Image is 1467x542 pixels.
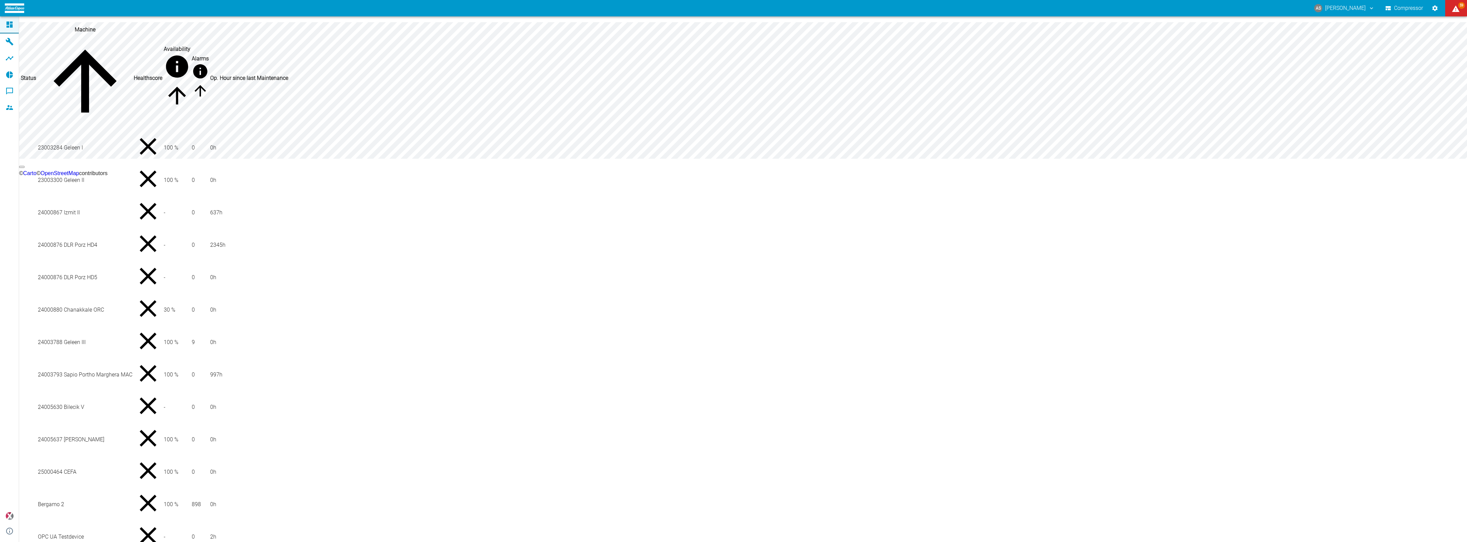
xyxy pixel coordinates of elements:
th: Healthscore [133,25,163,131]
td: 24000876 DLR Porz HD4 [38,229,133,261]
span: 30 % [164,306,175,313]
button: Settings [1429,2,1441,14]
div: No data [134,229,162,260]
div: 0 h [210,500,288,509]
div: 0 h [210,144,288,152]
td: 24003793 Sapio Portho Marghera MAC [38,359,133,390]
span: 0 [192,306,195,313]
th: Op. Hour since last Maintenance [210,25,289,131]
span: 100 % [164,339,178,345]
span: 0 [192,533,195,540]
td: 24005630 Bilecik V [38,391,133,423]
span: 0 [192,469,195,475]
div: No data [134,424,162,455]
td: 24000880 Chanakkale ORC [38,294,133,326]
button: andreas.schmitt@atlascopco.com [1313,2,1376,14]
span: 100 % [164,436,178,443]
td: 24000876 DLR Porz HD5 [38,261,133,293]
td: 24000867 Izmit II [38,197,133,228]
td: 23003284 Geleen I [38,132,133,163]
span: 100 % [164,371,178,378]
div: No data [134,165,162,196]
img: Xplore Logo [5,512,14,520]
div: No data [134,489,162,520]
span: 9 [192,339,195,345]
div: 0 h [210,338,288,346]
span: - [164,242,165,248]
div: No data [134,359,162,390]
div: 0 h [210,273,288,282]
span: 100 % [164,469,178,475]
div: 2345 h [210,241,288,249]
button: Compressor [1384,2,1425,14]
span: - [164,274,165,281]
img: logo [5,3,24,13]
div: 0 h [210,403,288,411]
span: Machine [38,26,132,130]
span: 0 [192,209,195,216]
div: No data [134,132,162,163]
td: 24005637 [PERSON_NAME] [38,424,133,455]
div: No data [134,456,162,487]
div: No data [134,391,162,423]
span: 0 [192,436,195,443]
span: - [164,533,165,540]
span: 100 % [164,144,178,151]
div: 0 h [210,436,288,444]
span: - [164,209,165,216]
div: No data [134,262,162,293]
div: 0 h [210,306,288,314]
span: 0 [192,274,195,281]
div: 0 h [210,176,288,184]
div: 637 h [210,209,288,217]
span: 100 % [164,501,178,508]
div: 0 h [210,468,288,476]
span: 0 [192,144,195,151]
td: 24003788 Geleen III [38,326,133,358]
div: calculated for the last 7 days [164,45,190,82]
span: 0 [192,371,195,378]
span: - [164,404,165,410]
div: No data [134,294,162,325]
div: No data [134,327,162,358]
div: 2 h [210,533,288,541]
th: Status [20,25,37,131]
span: 0 [192,404,195,410]
span: 0 [192,177,195,183]
span: 898 [192,501,201,508]
span: 0 [192,242,195,248]
canvas: Map [19,22,1467,159]
div: calculated for the last 7 days [192,55,209,82]
span: 59 [1458,2,1465,9]
td: Bergamo 2 [38,488,133,520]
div: 997 h [210,371,288,379]
span: 100 % [164,177,178,183]
div: AS [1314,4,1322,12]
td: 25000464 CEFA [38,456,133,488]
td: 23003300 Geleen II [38,164,133,196]
div: No data [134,197,162,228]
